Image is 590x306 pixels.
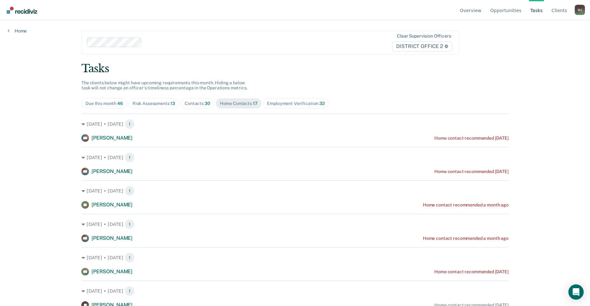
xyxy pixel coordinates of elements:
[575,5,585,15] div: W J
[319,101,325,106] span: 32
[434,269,509,275] div: Home contact recommended [DATE]
[125,219,135,229] span: 1
[434,136,509,141] div: Home contact recommended [DATE]
[81,253,509,263] div: [DATE] • [DATE] 1
[81,186,509,196] div: [DATE] • [DATE] 1
[8,28,27,34] a: Home
[81,62,509,75] div: Tasks
[81,219,509,229] div: [DATE] • [DATE] 1
[220,101,258,106] div: Home Contacts
[170,101,175,106] span: 13
[125,152,135,163] span: 1
[125,286,135,296] span: 1
[92,202,132,208] span: [PERSON_NAME]
[92,235,132,241] span: [PERSON_NAME]
[92,135,132,141] span: [PERSON_NAME]
[253,101,258,106] span: 17
[568,284,584,300] div: Open Intercom Messenger
[267,101,324,106] div: Employment Verification
[117,101,123,106] span: 46
[434,169,509,174] div: Home contact recommended [DATE]
[185,101,210,106] div: Contacts
[125,186,135,196] span: 1
[397,33,451,39] div: Clear supervision officers
[81,80,248,91] span: The clients below might have upcoming requirements this month. Hiding a below task will not chang...
[92,268,132,275] span: [PERSON_NAME]
[81,286,509,296] div: [DATE] • [DATE] 1
[423,236,509,241] div: Home contact recommended a month ago
[81,152,509,163] div: [DATE] • [DATE] 1
[92,168,132,174] span: [PERSON_NAME]
[132,101,175,106] div: Risk Assessments
[85,101,123,106] div: Due this month
[7,7,37,14] img: Recidiviz
[125,119,135,129] span: 1
[575,5,585,15] button: Profile dropdown button
[205,101,210,106] span: 30
[423,202,509,208] div: Home contact recommended a month ago
[81,119,509,129] div: [DATE] • [DATE] 1
[392,41,452,52] span: DISTRICT OFFICE 2
[125,253,135,263] span: 1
